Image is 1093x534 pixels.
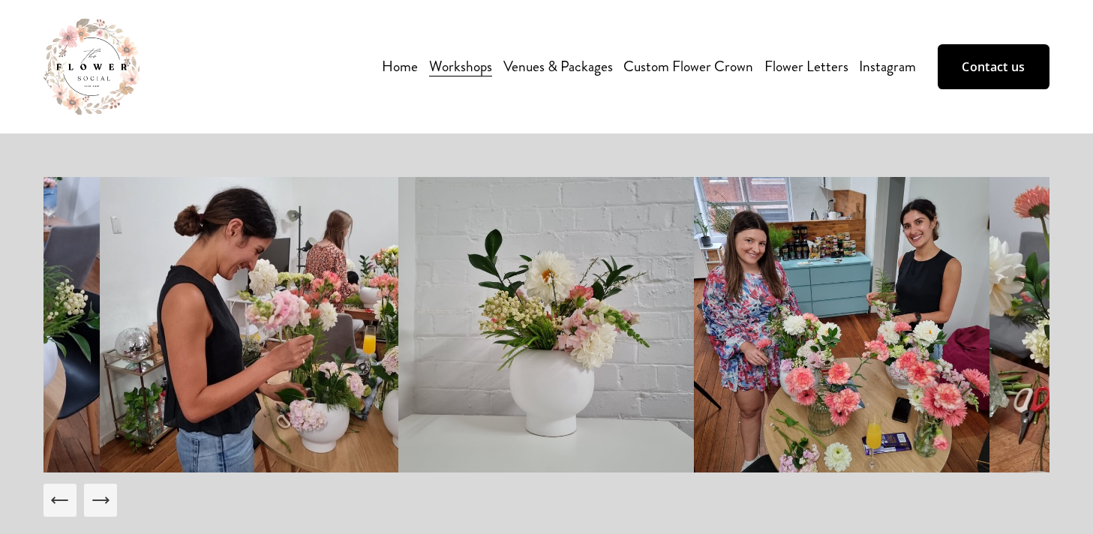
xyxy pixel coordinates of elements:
img: 20221025_163515.jpg [398,177,694,472]
span: Workshops [429,55,492,78]
img: Screenshot_20230624_144952_Gallery.jpg [100,177,398,472]
button: Previous Slide [44,484,77,517]
a: Home [382,53,418,79]
a: Instagram [859,53,916,79]
a: Custom Flower Crown [623,53,753,79]
button: Next Slide [84,484,117,517]
a: Flower Letters [764,53,848,79]
a: Venues & Packages [503,53,613,79]
img: 20221025_161738.jpg [694,177,989,472]
img: The Flower Social [44,19,140,115]
a: Contact us [938,44,1049,89]
a: folder dropdown [429,53,492,79]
